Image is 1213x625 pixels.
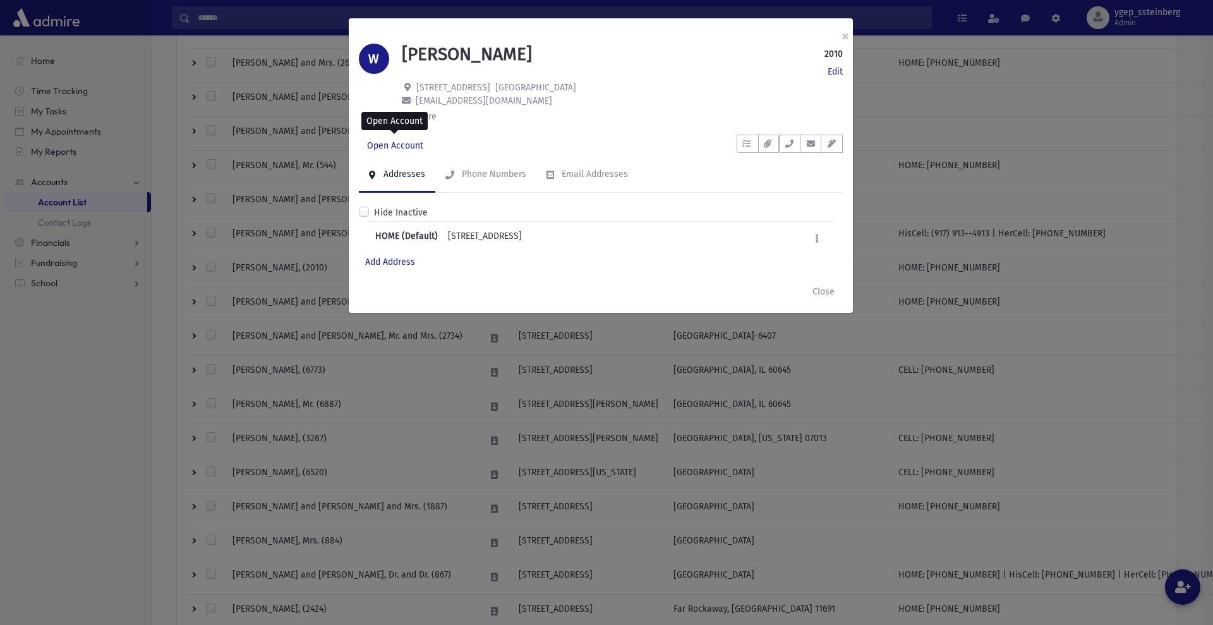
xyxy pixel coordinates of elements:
a: Add Address [365,257,415,267]
label: Hide Inactive [374,206,428,219]
span: [EMAIL_ADDRESS][DOMAIN_NAME] [416,95,552,106]
span: [GEOGRAPHIC_DATA] [495,82,576,93]
div: [STREET_ADDRESS] [448,229,522,248]
div: Email Addresses [559,169,628,179]
a: Phone Numbers [435,157,536,193]
a: Email Addresses [536,157,638,193]
button: Close [804,280,843,303]
button: × [831,18,859,54]
div: Addresses [381,169,425,179]
strong: 2010 [824,47,843,61]
h1: [PERSON_NAME] [402,44,532,65]
div: Open Account [361,112,428,130]
div: Phone Numbers [459,169,526,179]
a: Open Account [359,135,431,157]
b: HOME (Default) [375,229,438,248]
a: Edit [828,65,843,78]
a: Addresses [359,157,435,193]
span: [STREET_ADDRESS] [416,82,490,93]
div: W [359,44,389,74]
